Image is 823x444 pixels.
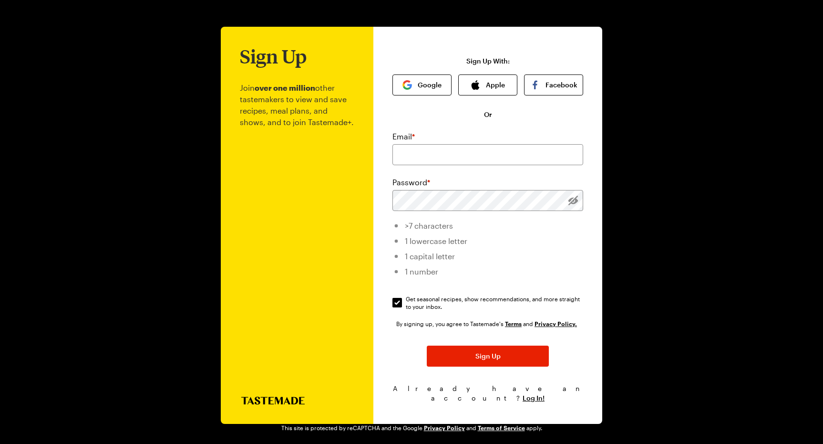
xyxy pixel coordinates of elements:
[255,83,315,92] b: over one million
[379,16,445,24] img: tastemade
[240,46,307,67] h1: Sign Up
[240,67,354,397] p: Join other tastemakers to view and save recipes, meal plans, and shows, and to join Tastemade+.
[392,298,402,307] input: Get seasonal recipes, show recommendations, and more straight to your inbox.
[392,74,452,95] button: Google
[281,424,542,432] div: This site is protected by reCAPTCHA and the Google and apply.
[523,393,545,403] button: Log In!
[393,384,583,402] span: Already have an account?
[379,15,445,27] a: Go to Tastemade Homepage
[424,423,465,432] a: Google Privacy Policy
[475,351,501,361] span: Sign Up
[405,267,438,276] span: 1 number
[535,319,577,328] a: Tastemade Privacy Policy
[405,236,467,245] span: 1 lowercase letter
[392,131,415,142] label: Email
[505,319,522,328] a: Tastemade Terms of Service
[524,74,583,95] button: Facebook
[405,221,453,230] span: >7 characters
[427,346,549,367] button: Sign Up
[396,319,579,328] div: By signing up, you agree to Tastemade's and
[478,423,525,432] a: Google Terms of Service
[392,177,430,188] label: Password
[458,74,517,95] button: Apple
[484,110,492,119] span: Or
[405,252,455,261] span: 1 capital letter
[406,295,584,310] span: Get seasonal recipes, show recommendations, and more straight to your inbox.
[466,57,510,65] p: Sign Up With:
